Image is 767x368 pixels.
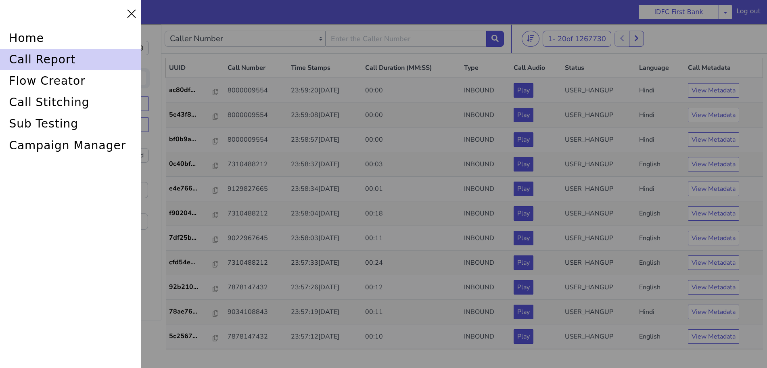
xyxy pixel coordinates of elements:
td: INBOUND [461,128,510,153]
a: f90204... [169,184,222,194]
td: USER_HANGUP [562,54,636,79]
td: Hindi [636,276,685,300]
button: Apply Filters [36,313,81,327]
input: End time: [87,17,149,31]
a: bf0b9a... [169,110,222,120]
label: End State [13,177,43,187]
button: View Metadata [688,231,739,246]
button: Play [514,133,533,147]
a: cfd54e... [169,233,222,243]
a: 78ae76... [169,282,222,292]
button: View Metadata [688,108,739,123]
td: 23:57:19[DATE] [288,276,362,300]
td: 7310488212 [224,128,288,153]
td: 00:11 [362,202,461,226]
td: 7310488212 [224,177,288,202]
td: English [636,226,685,251]
td: USER_HANGUP [562,251,636,276]
button: Sub Testing Calls [81,93,149,108]
p: 92b210... [169,258,213,268]
p: 5c2567... [169,307,213,317]
td: English [636,128,685,153]
button: View Metadata [688,59,739,73]
td: INBOUND [461,202,510,226]
td: Hindi [636,153,685,177]
label: Flow Version [13,146,52,155]
button: View Metadata [688,280,739,295]
button: All [13,72,58,87]
p: 0c40bf... [169,135,213,144]
td: USER_HANGUP [562,128,636,153]
th: Call Metadata [685,34,763,54]
button: Resolved [103,72,149,87]
input: Start time: [13,17,74,31]
button: Play [514,157,533,172]
td: USER_HANGUP [562,276,636,300]
td: 00:11 [362,276,461,300]
td: 8000009554 [224,103,288,128]
td: English [636,251,685,276]
td: 23:58:04[DATE] [288,177,362,202]
button: 1- 20of 1267730 [543,6,611,23]
label: Intent [81,254,149,265]
button: View Metadata [688,157,739,172]
h6: Clear Filters [85,317,121,324]
td: 7878147432 [224,300,288,325]
label: Language Code [77,115,149,138]
label: Errors [13,214,149,296]
p: f90204... [169,184,213,194]
button: Play [514,305,533,320]
td: 23:57:33[DATE] [288,226,362,251]
button: Play [514,108,533,123]
td: USER_HANGUP [562,226,636,251]
th: Status [562,34,636,54]
td: 23:57:12[DATE] [288,300,362,325]
a: 92b210... [169,258,222,268]
a: 7df25b... [169,209,222,218]
td: 7878147432 [224,251,288,276]
td: Hindi [636,325,685,349]
td: INBOUND [461,103,510,128]
select: Language Code [77,124,149,138]
td: English [636,202,685,226]
button: Play [514,207,533,221]
p: e4e766... [169,159,213,169]
td: INBOUND [461,226,510,251]
label: Status [13,115,73,138]
td: 23:58:34[DATE] [288,153,362,177]
td: 23:58:03[DATE] [288,202,362,226]
td: USER_HANGUP [562,153,636,177]
td: USER_HANGUP [562,103,636,128]
p: 7df25b... [169,209,213,218]
a: e4e766... [169,159,222,169]
input: Enter the Flow Version ID [13,158,148,174]
td: 00:00 [362,54,461,79]
label: Miscellaneous [13,283,81,294]
input: Enter the Caller Number [326,6,487,23]
td: Hindi [636,79,685,103]
label: Entity [13,268,81,280]
td: INBOUND [461,276,510,300]
td: 7310488212 [224,226,288,251]
label: End time: [87,4,149,33]
input: Start Date [16,47,75,61]
button: Play [514,182,533,197]
td: INBOUND [461,177,510,202]
td: 23:56:41[DATE] [288,325,362,349]
th: Type [461,34,510,54]
button: Play [514,231,533,246]
p: bf0b9a... [169,110,213,120]
a: 5c2567... [169,307,222,317]
label: Start time: [13,4,74,33]
td: USER_HANGUP [562,300,636,325]
button: View Metadata [688,305,739,320]
td: INBOUND [461,153,510,177]
a: 5e43f8... [169,86,222,95]
td: 7014057092 [224,325,288,349]
th: Time Stamps [288,34,362,54]
button: View Metadata [688,182,739,197]
td: 9022967645 [224,202,288,226]
td: USER_HANGUP [562,177,636,202]
th: UUID [166,34,225,54]
a: ac80df... [169,61,222,71]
